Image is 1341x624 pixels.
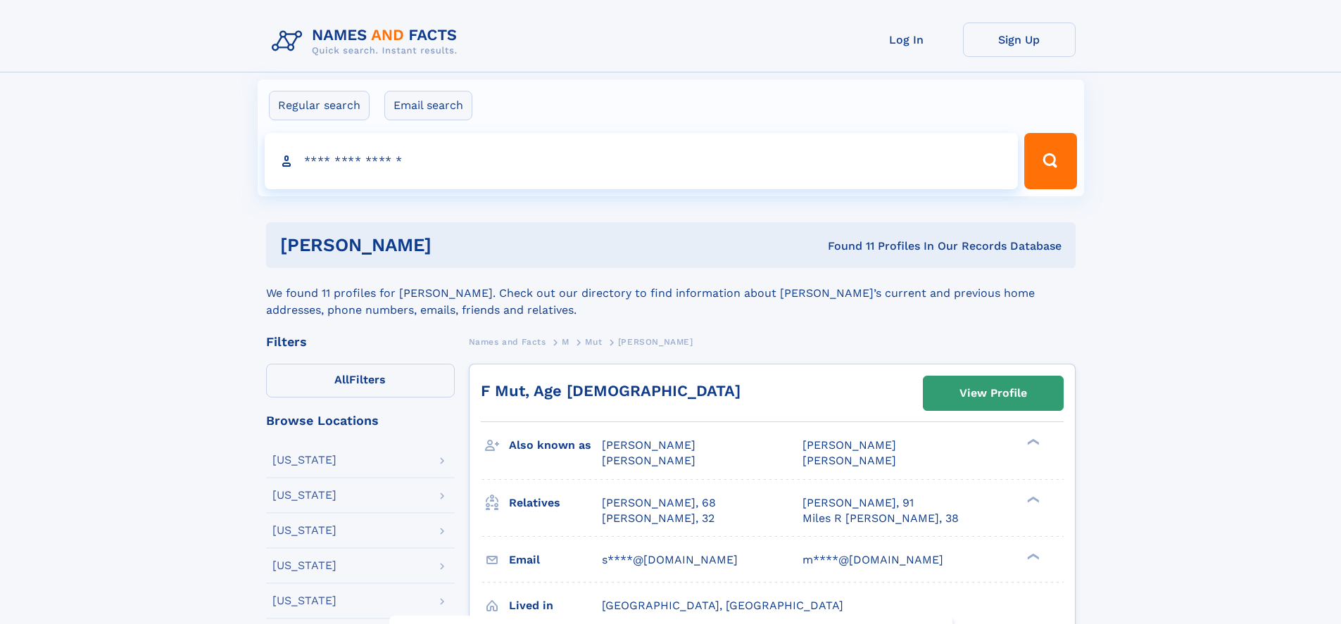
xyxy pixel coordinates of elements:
[602,454,695,467] span: [PERSON_NAME]
[629,238,1062,254] div: Found 11 Profiles In Our Records Database
[509,491,602,515] h3: Relatives
[585,337,602,347] span: Mut
[959,377,1027,409] div: View Profile
[272,525,336,536] div: [US_STATE]
[1024,438,1040,447] div: ❯
[509,433,602,457] h3: Also known as
[481,382,741,400] a: F Mut, Age [DEMOGRAPHIC_DATA]
[618,337,693,347] span: [PERSON_NAME]
[334,373,349,386] span: All
[266,268,1076,319] div: We found 11 profiles for [PERSON_NAME]. Check out our directory to find information about [PERSON...
[266,23,469,61] img: Logo Names and Facts
[602,599,843,612] span: [GEOGRAPHIC_DATA], [GEOGRAPHIC_DATA]
[384,91,472,120] label: Email search
[272,560,336,571] div: [US_STATE]
[272,490,336,501] div: [US_STATE]
[272,454,336,466] div: [US_STATE]
[269,91,370,120] label: Regular search
[850,23,963,57] a: Log In
[266,336,455,348] div: Filters
[266,364,455,397] label: Filters
[585,333,602,350] a: Mut
[1024,552,1040,561] div: ❯
[562,333,569,350] a: M
[280,236,630,254] h1: [PERSON_NAME]
[602,495,716,511] a: [PERSON_NAME], 68
[802,511,959,526] a: Miles R [PERSON_NAME], 38
[602,511,714,526] a: [PERSON_NAME], 32
[802,454,896,467] span: [PERSON_NAME]
[469,333,546,350] a: Names and Facts
[924,376,1063,410] a: View Profile
[265,133,1019,189] input: search input
[509,594,602,618] h3: Lived in
[1024,495,1040,504] div: ❯
[1024,133,1076,189] button: Search Button
[963,23,1076,57] a: Sign Up
[266,414,455,427] div: Browse Locations
[602,438,695,452] span: [PERSON_NAME]
[562,337,569,347] span: M
[802,495,914,511] a: [PERSON_NAME], 91
[802,438,896,452] span: [PERSON_NAME]
[509,548,602,572] h3: Email
[272,595,336,606] div: [US_STATE]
